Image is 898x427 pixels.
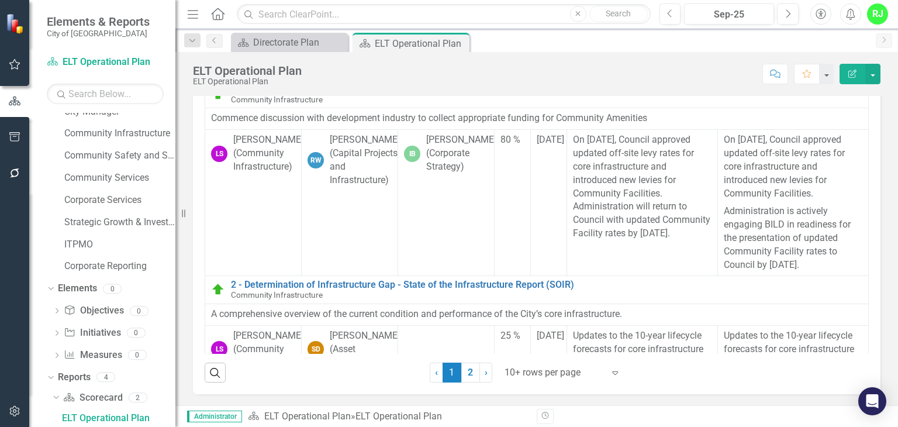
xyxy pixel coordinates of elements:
td: Double-Click to Edit [567,130,718,276]
div: 0 [130,306,148,316]
div: 80 % [500,133,524,147]
td: Double-Click to Edit [205,130,302,276]
div: RW [308,152,324,168]
div: ELT Operational Plan [375,36,467,51]
div: IB [404,146,420,162]
a: Corporate Reporting [64,260,175,273]
span: Community Infrastructure [231,290,323,299]
div: SD [308,341,324,357]
img: On Target [211,283,225,297]
input: Search Below... [47,84,164,104]
a: Elements [58,282,97,295]
div: 4 [96,372,115,382]
span: 1 [443,363,461,383]
span: Community Infrastructure [231,95,323,104]
a: Objectives [64,304,123,318]
div: Directorate Plan [253,35,345,50]
input: Search ClearPoint... [237,4,650,25]
div: ELT Operational Plan [62,413,175,423]
p: On [DATE], Council approved updated off-site levy rates for core infrastructure and introduced ne... [573,133,712,240]
span: Search [606,9,631,18]
span: Commence discussion with development industry to collect appropriate funding for Community Amenities [211,112,647,123]
div: [PERSON_NAME] (Asset Management) [330,329,400,370]
td: Double-Click to Edit [205,108,869,130]
div: 25 % [500,329,524,343]
td: Double-Click to Edit [205,304,869,325]
a: Community Safety and Social Services [64,149,175,163]
div: Open Intercom Messenger [858,387,886,415]
div: 0 [128,350,147,360]
a: 2 [461,363,480,383]
div: Sep-25 [688,8,770,22]
td: Double-Click to Edit [302,130,398,276]
div: ELT Operational Plan [355,411,442,422]
a: Scorecard [63,391,122,405]
a: ELT Operational Plan [47,56,164,69]
div: [PERSON_NAME] (Corporate Strategy) [426,133,496,174]
p: Administration is actively engaging BILD in readiness for the presentation of updated Community F... [724,202,862,271]
span: [DATE] [537,330,564,341]
div: [PERSON_NAME] (Community Infrastructure) [233,329,303,370]
div: » [248,410,528,423]
a: Strategic Growth & Investment [64,216,175,229]
small: City of [GEOGRAPHIC_DATA] [47,29,150,38]
div: 2 [129,392,147,402]
a: 2 - Determination of Infrastructure Gap - State of the Infrastructure Report (SOIR) [231,280,862,290]
td: Double-Click to Edit [495,130,531,276]
span: Administrator [187,411,242,422]
p: On [DATE], Council approved updated off-site levy rates for core infrastructure and introduced ne... [724,133,862,202]
div: LS [211,341,227,357]
div: 0 [127,328,146,338]
div: [PERSON_NAME] (Community Infrastructure) [233,133,303,174]
td: Double-Click to Edit [718,130,869,276]
div: ELT Operational Plan [193,77,302,86]
div: 0 [103,284,122,294]
a: Directorate Plan [234,35,345,50]
a: Reports [58,371,91,384]
div: [PERSON_NAME] (Capital Projects and Infrastructure) [330,133,400,187]
span: › [485,367,488,378]
span: Elements & Reports [47,15,150,29]
a: ELT Operational Plan [59,408,175,427]
td: Double-Click to Edit Right Click for Context Menu [205,276,869,304]
a: ELT Operational Plan [264,411,351,422]
td: Double-Click to Edit [398,130,495,276]
button: Sep-25 [684,4,774,25]
td: Double-Click to Edit [531,130,567,276]
span: A comprehensive overview of the current condition and performance of the City’s core infrastructure. [211,308,622,319]
a: Initiatives [64,326,120,340]
span: ‹ [435,367,438,378]
img: ClearPoint Strategy [5,12,27,35]
div: LS [211,146,227,162]
a: Community Infrastructure [64,127,175,140]
button: RJ [867,4,888,25]
a: Measures [64,349,122,362]
a: Corporate Services [64,194,175,207]
a: ITPMO [64,238,175,252]
button: Search [589,6,648,22]
span: [DATE] [537,134,564,145]
a: Community Services [64,171,175,185]
div: ELT Operational Plan [193,64,302,77]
